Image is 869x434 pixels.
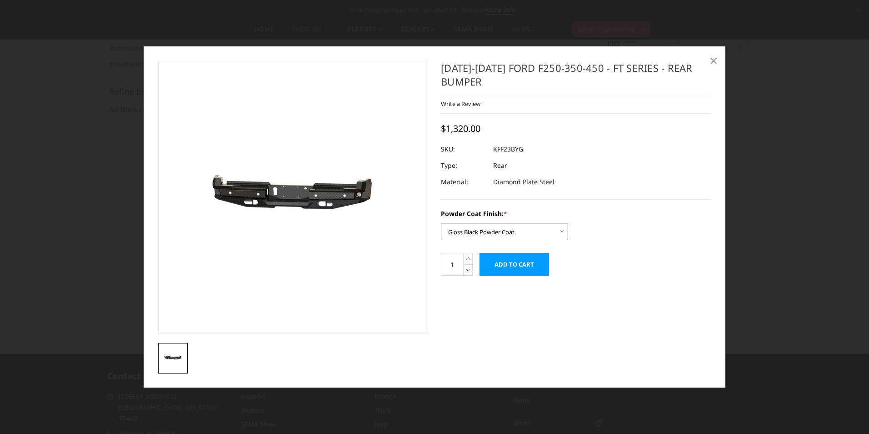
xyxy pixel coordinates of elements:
[441,141,486,157] dt: SKU:
[441,174,486,190] dt: Material:
[441,100,480,108] a: Write a Review
[441,122,480,135] span: $1,320.00
[441,61,711,95] h1: [DATE]-[DATE] Ford F250-350-450 - FT Series - Rear Bumper
[158,61,429,334] a: 2023-2025 Ford F250-350-450 - FT Series - Rear Bumper
[161,352,185,363] img: 2023-2025 Ford F250-350-450 - FT Series - Rear Bumper
[493,141,523,157] dd: KFF23BYG
[493,174,554,190] dd: Diamond Plate Steel
[441,157,486,174] dt: Type:
[479,253,549,276] input: Add to Cart
[706,53,721,68] a: Close
[709,50,718,70] span: ×
[493,157,507,174] dd: Rear
[441,209,711,218] label: Powder Coat Finish:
